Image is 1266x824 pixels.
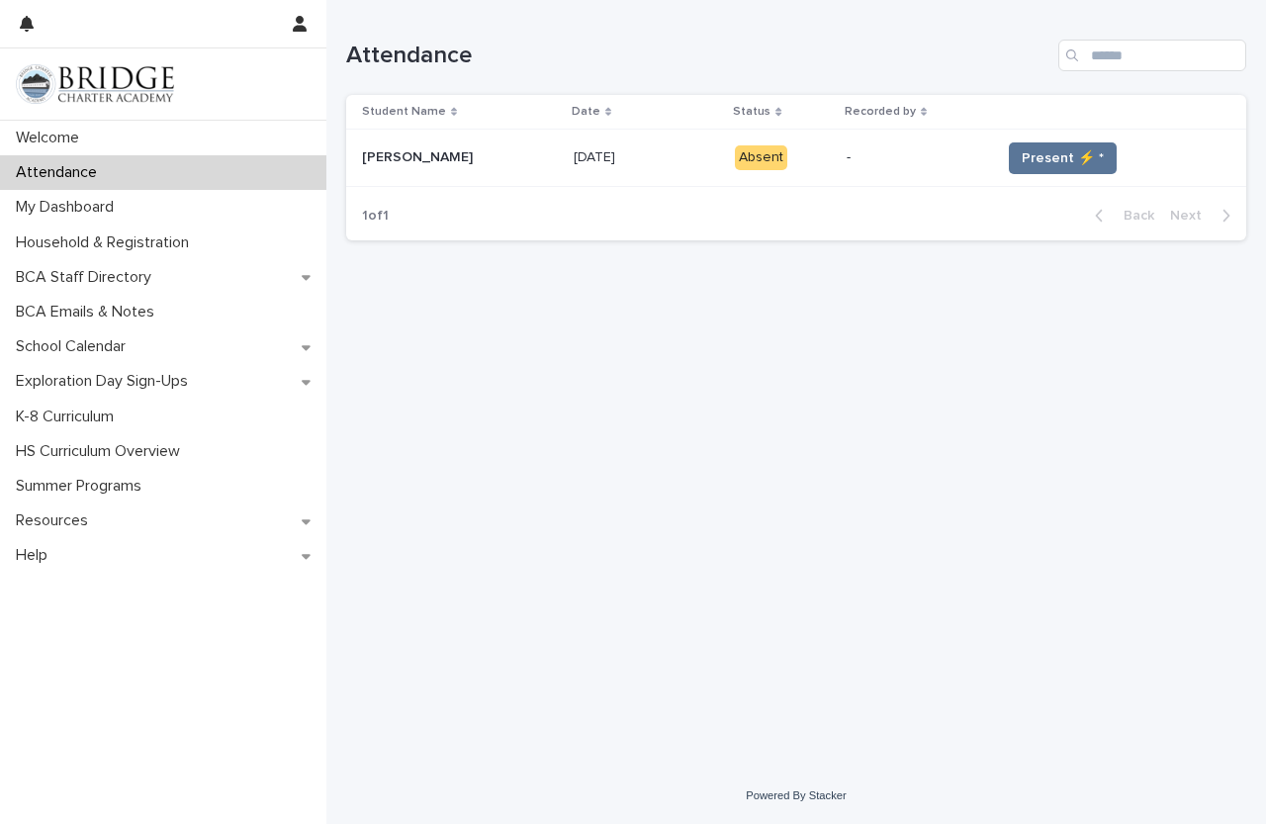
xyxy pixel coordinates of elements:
[8,198,130,217] p: My Dashboard
[1162,207,1246,225] button: Next
[8,268,167,287] p: BCA Staff Directory
[8,233,205,252] p: Household & Registration
[733,101,770,123] p: Status
[346,130,1246,187] tr: [PERSON_NAME][PERSON_NAME] [DATE][DATE] Absent-Present ⚡ *
[8,337,141,356] p: School Calendar
[847,149,985,166] p: -
[574,145,619,166] p: [DATE]
[8,408,130,426] p: K-8 Curriculum
[16,64,174,104] img: V1C1m3IdTEidaUdm9Hs0
[1079,207,1162,225] button: Back
[1022,148,1104,168] span: Present ⚡ *
[8,477,157,496] p: Summer Programs
[845,101,916,123] p: Recorded by
[8,442,196,461] p: HS Curriculum Overview
[8,511,104,530] p: Resources
[8,303,170,321] p: BCA Emails & Notes
[8,372,204,391] p: Exploration Day Sign-Ups
[1009,142,1117,174] button: Present ⚡ *
[1058,40,1246,71] input: Search
[8,129,95,147] p: Welcome
[362,101,446,123] p: Student Name
[346,192,405,240] p: 1 of 1
[1170,209,1214,223] span: Next
[8,163,113,182] p: Attendance
[362,145,477,166] p: [PERSON_NAME]
[1112,209,1154,223] span: Back
[572,101,600,123] p: Date
[735,145,787,170] div: Absent
[8,546,63,565] p: Help
[746,789,846,801] a: Powered By Stacker
[346,42,1050,70] h1: Attendance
